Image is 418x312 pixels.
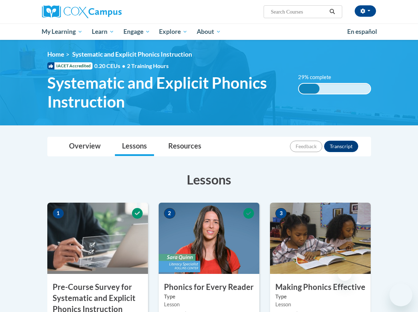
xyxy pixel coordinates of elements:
[290,141,322,152] button: Feedback
[161,137,208,156] a: Resources
[37,24,382,40] div: Main menu
[159,27,187,36] span: Explore
[298,73,339,81] label: 29% complete
[355,5,376,17] button: Account Settings
[390,284,412,306] iframe: Button to launch messaging window
[87,24,119,40] a: Learn
[47,51,64,58] a: Home
[47,73,287,111] span: Systematic and Explicit Phonics Instruction
[159,282,259,293] h3: Phonics for Every Reader
[197,27,221,36] span: About
[53,208,64,219] span: 1
[94,62,127,70] span: 0.20 CEUs
[47,62,92,69] span: IACET Accredited
[62,137,108,156] a: Overview
[299,84,319,94] div: 29% complete
[192,24,226,40] a: About
[338,266,352,281] iframe: Close message
[72,51,192,58] span: Systematic and Explicit Phonics Instruction
[115,137,154,156] a: Lessons
[270,203,371,274] img: Course Image
[164,293,254,301] label: Type
[347,28,377,35] span: En español
[343,24,382,39] a: En español
[154,24,192,40] a: Explore
[47,171,371,188] h3: Lessons
[119,24,155,40] a: Engage
[42,5,146,18] a: Cox Campus
[270,282,371,293] h3: Making Phonics Effective
[122,62,125,69] span: •
[47,203,148,274] img: Course Image
[92,27,114,36] span: Learn
[123,27,150,36] span: Engage
[42,27,83,36] span: My Learning
[324,141,358,152] button: Transcript
[164,301,254,308] div: Lesson
[127,62,169,69] span: 2 Training Hours
[42,5,122,18] img: Cox Campus
[275,208,287,219] span: 3
[275,293,365,301] label: Type
[327,7,338,16] button: Search
[275,301,365,308] div: Lesson
[164,208,175,219] span: 2
[37,24,88,40] a: My Learning
[159,203,259,274] img: Course Image
[270,7,327,16] input: Search Courses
